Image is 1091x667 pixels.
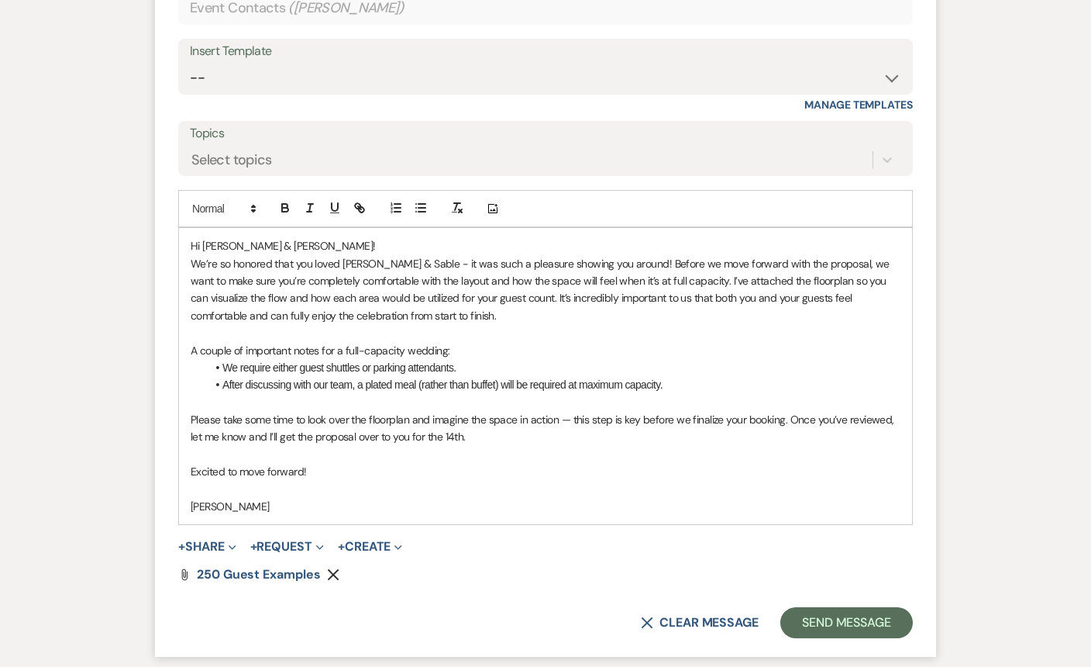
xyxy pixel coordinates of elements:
[804,98,913,112] a: Manage Templates
[338,541,345,553] span: +
[190,40,901,63] div: Insert Template
[780,607,913,638] button: Send Message
[206,359,900,376] li: We require either guest shuttles or parking attendants.
[191,342,900,359] p: A couple of important notes for a full-capacity wedding:
[338,541,402,553] button: Create
[206,376,900,393] li: After discussing with our team, a plated meal (rather than buffet) will be required at maximum ca...
[641,617,759,629] button: Clear message
[191,411,900,446] p: Please take some time to look over the floorplan and imagine the space in action — this step is k...
[250,541,324,553] button: Request
[191,498,900,515] p: [PERSON_NAME]
[197,566,321,582] span: 250 Guest Examples
[197,569,321,581] a: 250 Guest Examples
[190,123,901,145] label: Topics
[191,463,900,480] p: Excited to move forward!
[250,541,257,553] span: +
[178,541,236,553] button: Share
[191,255,900,325] p: We’re so honored that you loved [PERSON_NAME] & Sable - it was such a pleasure showing you around...
[191,237,900,254] p: Hi [PERSON_NAME] & [PERSON_NAME]!
[191,150,272,171] div: Select topics
[178,541,185,553] span: +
